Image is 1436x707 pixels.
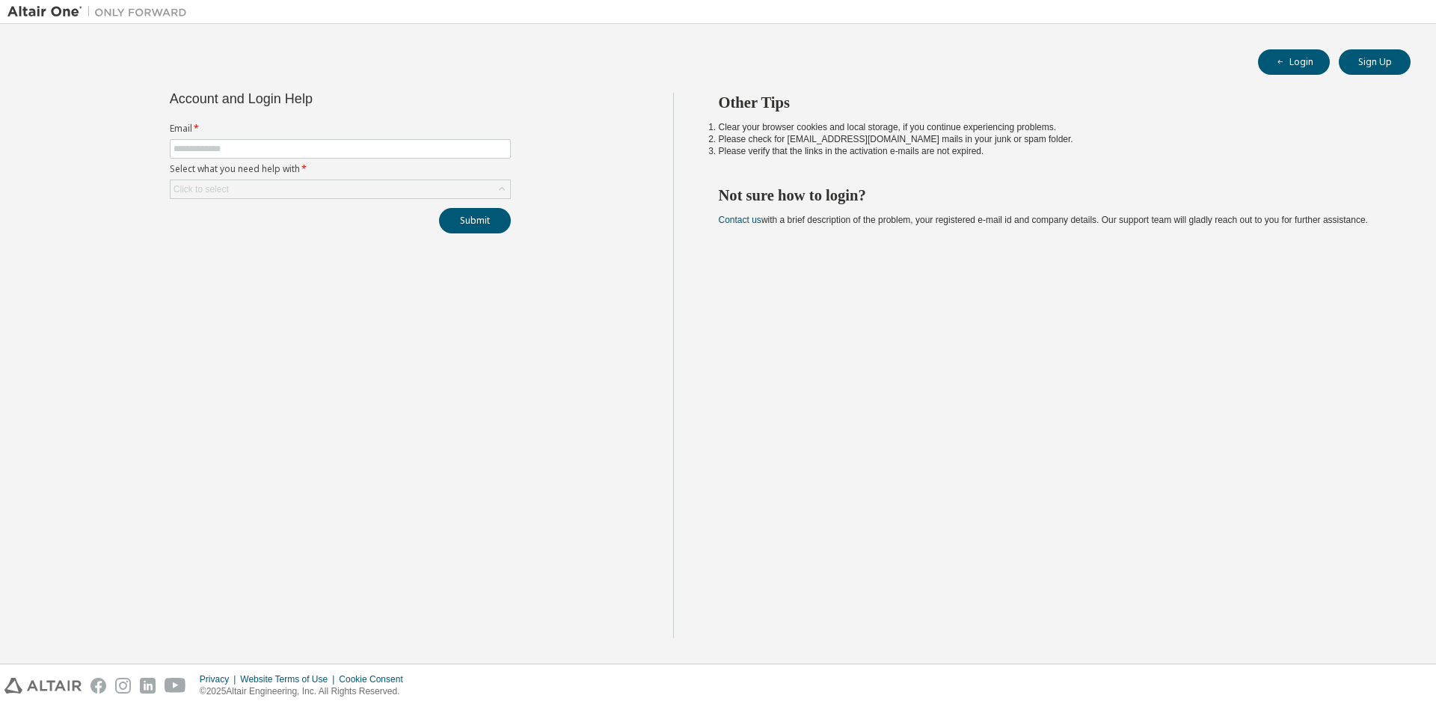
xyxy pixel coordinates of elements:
div: Click to select [171,180,510,198]
div: Cookie Consent [339,673,411,685]
label: Email [170,123,511,135]
a: Contact us [719,215,761,225]
img: altair_logo.svg [4,678,82,694]
div: Website Terms of Use [240,673,339,685]
img: facebook.svg [90,678,106,694]
div: Privacy [200,673,240,685]
label: Select what you need help with [170,163,511,175]
p: © 2025 Altair Engineering, Inc. All Rights Reserved. [200,685,412,698]
li: Please check for [EMAIL_ADDRESS][DOMAIN_NAME] mails in your junk or spam folder. [719,133,1384,145]
img: linkedin.svg [140,678,156,694]
h2: Not sure how to login? [719,186,1384,205]
span: with a brief description of the problem, your registered e-mail id and company details. Our suppo... [719,215,1368,225]
img: youtube.svg [165,678,186,694]
button: Submit [439,208,511,233]
button: Login [1258,49,1330,75]
img: Altair One [7,4,194,19]
button: Sign Up [1339,49,1411,75]
div: Click to select [174,183,229,195]
li: Clear your browser cookies and local storage, if you continue experiencing problems. [719,121,1384,133]
li: Please verify that the links in the activation e-mails are not expired. [719,145,1384,157]
div: Account and Login Help [170,93,443,105]
h2: Other Tips [719,93,1384,112]
img: instagram.svg [115,678,131,694]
